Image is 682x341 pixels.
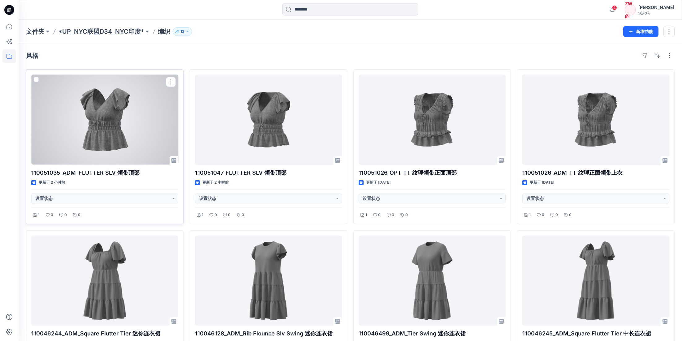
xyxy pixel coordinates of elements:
p: 1 [202,212,203,218]
div: ZW的 [625,4,636,15]
p: 110046499_ADM_Tier Swing 迷你连衣裙 [359,329,506,338]
p: 0 [555,212,558,218]
button: 新增功能 [623,26,658,37]
p: 更新于 [DATE] [530,179,554,186]
p: 0 [542,212,544,218]
p: 0 [378,212,381,218]
p: 0 [242,212,244,218]
a: 110051047_FLUTTER SLV 领带顶部 [195,75,342,165]
p: 110051026_OPT_TT 纹理领带正面顶部 [359,168,506,177]
a: 110046128_ADM_Rib Flounce Slv Swing 迷你连衣裙 [195,236,342,326]
p: 110046128_ADM_Rib Flounce Slv Swing 迷你连衣裙 [195,329,342,338]
a: 110046244_ADM_Square Flutter Tier 迷你连衣裙 [31,236,178,326]
div: 沃尔玛 [638,11,674,16]
p: 110046244_ADM_Square Flutter Tier 迷你连衣裙 [31,329,178,338]
a: 110051026_OPT_TT 纹理领带正面顶部 [359,75,506,165]
a: 110046499_ADM_Tier Swing 迷你连衣裙 [359,236,506,326]
p: 13 [180,28,184,35]
p: 0 [392,212,394,218]
p: 0 [228,212,231,218]
p: 1 [365,212,367,218]
p: 1 [38,212,40,218]
a: 文件夹 [26,27,45,36]
p: 110051047_FLUTTER SLV 领带顶部 [195,168,342,177]
p: 110051035_ADM_FLUTTER SLV 领带顶部 [31,168,178,177]
p: 更新于 2 小时前 [202,179,229,186]
p: 110046245_ADM_Square Flutter Tier 中长连衣裙 [522,329,669,338]
a: 110051026_ADM_TT 纹理正面领带上衣 [522,75,669,165]
p: 110051026_ADM_TT 纹理正面领带上衣 [522,168,669,177]
h4: 风格 [26,52,38,59]
p: 1 [529,212,531,218]
div: [PERSON_NAME] [638,4,674,11]
a: *UP_NYC联盟D34_NYC印度* [58,27,144,36]
p: 0 [51,212,53,218]
p: 更新于 2 小时前 [39,179,65,186]
button: 13 [173,27,192,36]
p: 0 [64,212,67,218]
p: 0 [569,212,572,218]
p: 更新于 [DATE] [366,179,391,186]
p: 0 [405,212,408,218]
a: 110046245_ADM_Square Flutter Tier 中长连衣裙 [522,236,669,326]
p: 0 [78,212,80,218]
p: 编织 [158,27,170,36]
span: 4 [612,5,617,10]
a: 110051035_ADM_FLUTTER SLV 领带顶部 [31,75,178,165]
p: 0 [214,212,217,218]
